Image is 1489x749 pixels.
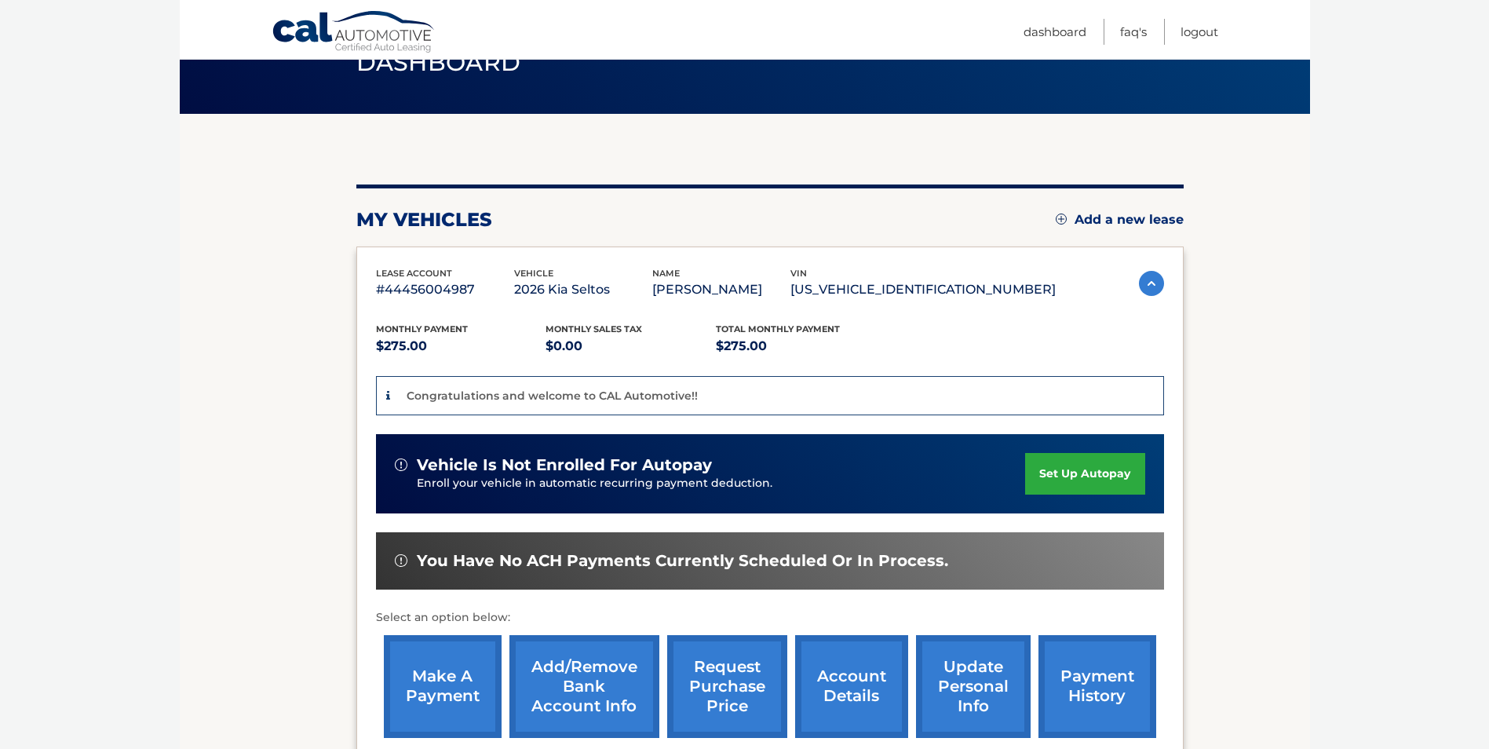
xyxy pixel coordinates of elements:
p: #44456004987 [376,279,514,301]
img: add.svg [1056,214,1067,225]
span: Monthly sales Tax [546,323,642,334]
p: [PERSON_NAME] [652,279,790,301]
a: FAQ's [1120,19,1147,45]
a: request purchase price [667,635,787,738]
a: Dashboard [1024,19,1086,45]
a: account details [795,635,908,738]
span: vehicle [514,268,553,279]
span: lease account [376,268,452,279]
a: Logout [1181,19,1218,45]
p: Enroll your vehicle in automatic recurring payment deduction. [417,475,1026,492]
p: [US_VEHICLE_IDENTIFICATION_NUMBER] [790,279,1056,301]
p: $275.00 [376,335,546,357]
span: Total Monthly Payment [716,323,840,334]
span: name [652,268,680,279]
p: Select an option below: [376,608,1164,627]
h2: my vehicles [356,208,492,232]
a: set up autopay [1025,453,1144,495]
a: update personal info [916,635,1031,738]
p: 2026 Kia Seltos [514,279,652,301]
span: vin [790,268,807,279]
img: alert-white.svg [395,554,407,567]
span: Dashboard [356,48,521,77]
span: Monthly Payment [376,323,468,334]
a: Add/Remove bank account info [509,635,659,738]
a: Add a new lease [1056,212,1184,228]
span: vehicle is not enrolled for autopay [417,455,712,475]
span: You have no ACH payments currently scheduled or in process. [417,551,948,571]
img: accordion-active.svg [1139,271,1164,296]
a: payment history [1038,635,1156,738]
img: alert-white.svg [395,459,407,471]
p: Congratulations and welcome to CAL Automotive!! [407,389,698,403]
a: make a payment [384,635,502,738]
p: $275.00 [716,335,886,357]
a: Cal Automotive [272,10,436,56]
p: $0.00 [546,335,716,357]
